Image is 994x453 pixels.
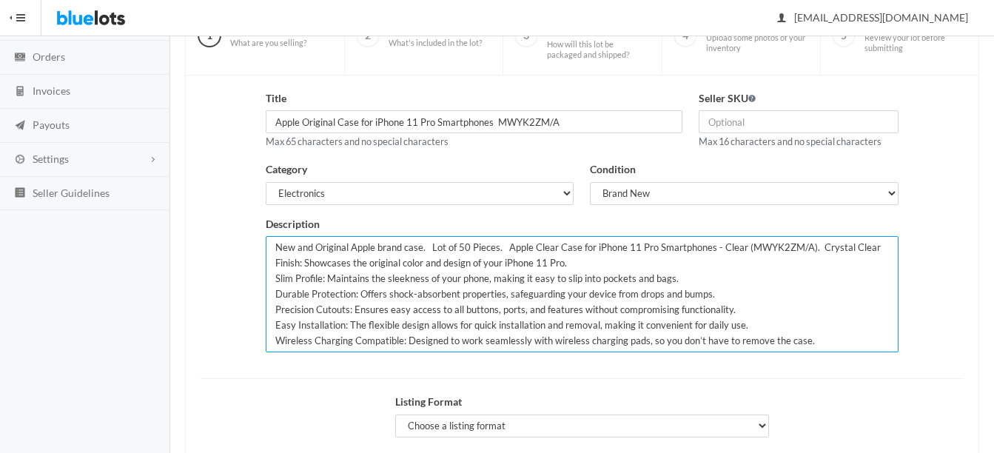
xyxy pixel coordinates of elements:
span: [EMAIL_ADDRESS][DOMAIN_NAME] [778,11,968,24]
span: How will this lot be packaged and shipped? [547,39,649,59]
ion-icon: calculator [13,85,27,99]
small: Max 65 characters and no special characters [266,135,449,147]
ion-icon: cog [13,153,27,167]
ion-icon: person [774,12,789,26]
span: Payouts [33,118,70,131]
span: Upload some photos of your inventory [706,33,808,53]
span: Seller Guidelines [33,187,110,199]
span: What's included in the lot? [389,38,482,48]
label: Seller SKU [699,90,756,107]
label: Condition [590,161,636,178]
label: Category [266,161,307,178]
span: Orders [33,50,65,63]
span: Review your lot before submitting [864,33,967,53]
ion-icon: list box [13,187,27,201]
label: Title [266,90,286,107]
ion-icon: paper plane [13,119,27,133]
label: Description [266,216,320,233]
small: Max 16 characters and no special characters [699,135,881,147]
span: What are you selling? [230,38,306,48]
span: Settings [33,152,69,165]
label: Listing Format [395,394,462,411]
span: Invoices [33,84,70,97]
input: e.g. North Face, Polarmax and More Women's Winter Apparel [266,110,682,133]
input: Optional [699,110,899,133]
ion-icon: cash [13,51,27,65]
